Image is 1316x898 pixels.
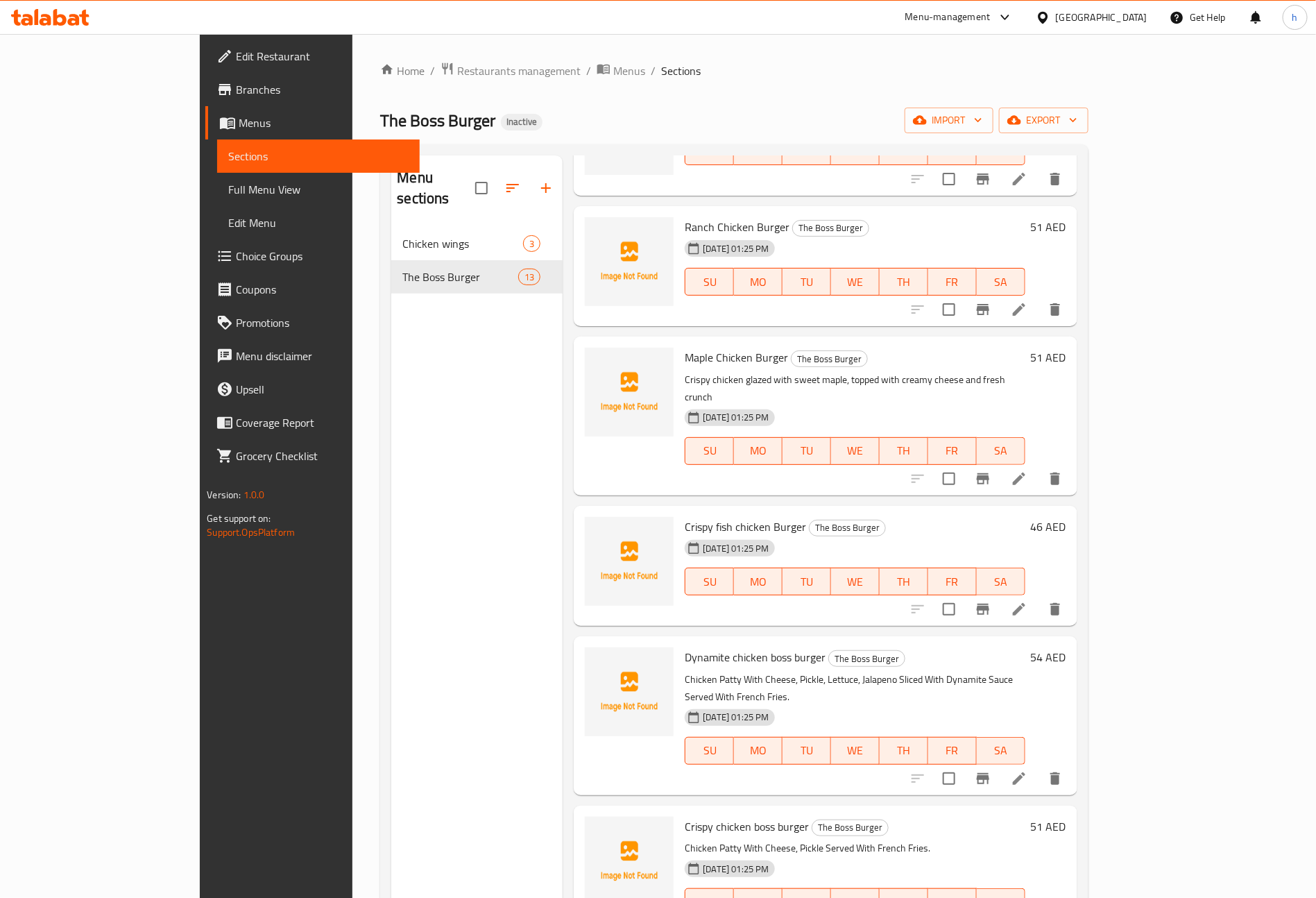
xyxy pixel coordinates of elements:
nav: Menu sections [391,221,563,299]
button: FR [928,268,977,296]
span: The Boss Burger [829,651,905,667]
img: Ranch Chicken Burger [585,217,674,306]
button: SU [685,437,734,465]
span: WE [837,740,874,761]
a: Edit menu item [1011,171,1027,187]
span: SA [982,572,1020,592]
span: The Boss Burger [792,351,867,367]
span: TH [885,441,923,461]
span: WE [837,141,874,161]
span: SU [691,141,728,161]
p: Chicken Patty With Cheese, Pickle, Lettuce, Jalapeno Sliced With Dynamite Sauce Served With Frenc... [685,671,1025,706]
span: [DATE] 01:25 PM [697,711,774,724]
a: Coupons [205,273,420,306]
button: delete [1039,293,1072,326]
span: Edit Restaurant [236,48,409,65]
h2: Menu sections [397,167,475,209]
div: The Boss Burger [812,820,889,836]
a: Edit Menu [217,206,420,239]
button: Add section [529,171,563,205]
button: MO [734,437,783,465]
span: [DATE] 01:25 PM [697,542,774,555]
span: MO [740,141,777,161]
span: Get support on: [207,509,271,527]
a: Menus [205,106,420,139]
button: Branch-specific-item [966,162,1000,196]
span: The Boss Burger [812,820,888,836]
span: WE [837,441,874,461]
button: TH [880,268,928,296]
span: Crispy fish chicken Burger [685,516,806,537]
span: Dynamite chicken boss burger [685,647,826,668]
span: FR [934,141,971,161]
span: SA [982,141,1020,161]
span: MO [740,272,777,292]
button: TU [783,568,831,595]
button: MO [734,268,783,296]
span: Full Menu View [228,181,409,198]
span: Select to update [934,764,964,793]
button: FR [928,568,977,595]
button: MO [734,737,783,765]
p: Crispy chicken glazed with sweet maple, topped with creamy cheese and fresh crunch [685,371,1025,406]
span: WE [837,572,874,592]
span: Select to update [934,464,964,493]
button: export [999,108,1088,133]
span: Sections [661,62,701,79]
span: TH [885,141,923,161]
span: [DATE] 01:25 PM [697,242,774,255]
button: WE [831,737,880,765]
button: FR [928,737,977,765]
span: [DATE] 01:25 PM [697,863,774,876]
span: Coverage Report [236,414,409,431]
span: TU [788,272,826,292]
div: The Boss Burger13 [391,260,563,294]
span: Chicken wings [402,235,523,252]
h6: 54 AED [1031,647,1066,667]
a: Menu disclaimer [205,339,420,373]
div: [GEOGRAPHIC_DATA] [1056,10,1147,25]
button: Branch-specific-item [966,293,1000,326]
button: Branch-specific-item [966,593,1000,626]
a: Sections [217,139,420,173]
li: / [586,62,591,79]
span: FR [934,441,971,461]
span: Branches [236,81,409,98]
span: MO [740,572,777,592]
span: MO [740,740,777,761]
span: TU [788,141,826,161]
a: Edit menu item [1011,301,1027,318]
a: Branches [205,73,420,106]
span: Select all sections [467,173,496,203]
a: Restaurants management [441,62,581,80]
span: FR [934,740,971,761]
span: Restaurants management [457,62,581,79]
a: Promotions [205,306,420,339]
span: MO [740,441,777,461]
button: WE [831,268,880,296]
span: Sort sections [496,171,529,205]
a: Edit Restaurant [205,40,420,73]
button: SU [685,568,734,595]
h6: 51 AED [1031,217,1066,237]
button: SA [977,568,1025,595]
span: Coupons [236,281,409,298]
img: Dynamite chicken boss burger [585,647,674,736]
span: 1.0.0 [243,486,265,504]
span: Menus [613,62,645,79]
span: [DATE] 01:25 PM [697,411,774,424]
span: export [1010,112,1077,129]
span: FR [934,272,971,292]
span: TU [788,441,826,461]
button: Branch-specific-item [966,762,1000,795]
span: Promotions [236,314,409,331]
li: / [651,62,656,79]
a: Support.OpsPlatform [207,523,295,541]
span: Edit Menu [228,214,409,231]
a: Choice Groups [205,239,420,273]
button: MO [734,568,783,595]
button: SA [977,437,1025,465]
div: Inactive [501,114,542,130]
button: import [905,108,993,133]
span: Menus [239,115,409,131]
